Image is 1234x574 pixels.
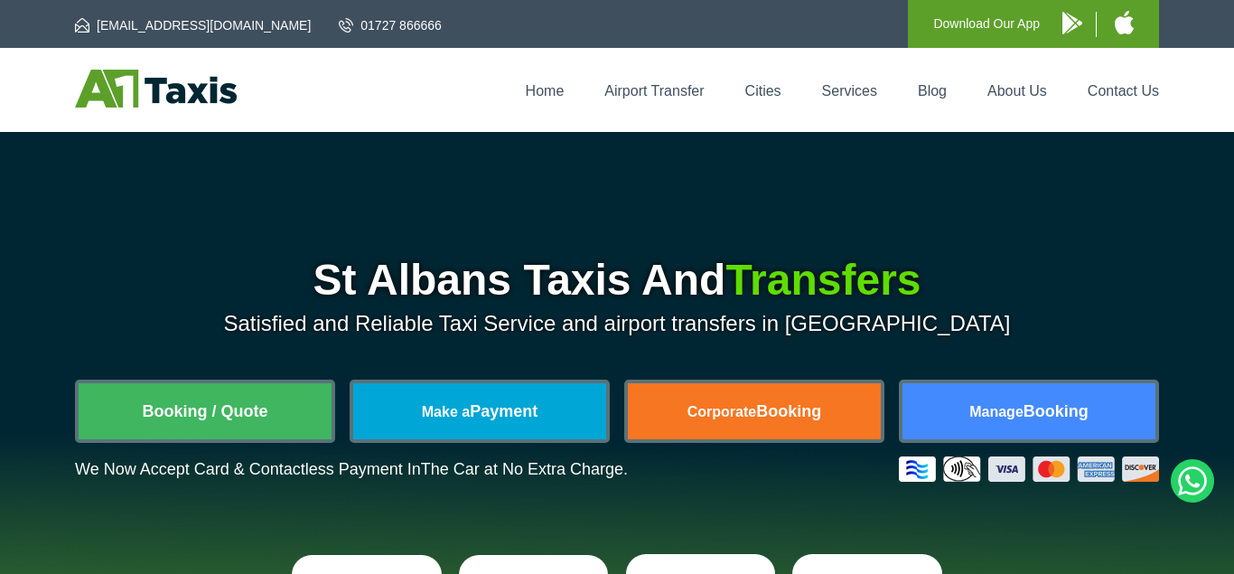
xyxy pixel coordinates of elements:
[79,383,332,439] a: Booking / Quote
[339,16,442,34] a: 01727 866666
[1088,83,1159,99] a: Contact Us
[75,70,237,108] img: A1 Taxis St Albans LTD
[687,404,756,419] span: Corporate
[75,16,311,34] a: [EMAIL_ADDRESS][DOMAIN_NAME]
[822,83,877,99] a: Services
[75,259,1159,302] h1: St Albans Taxis And
[628,383,881,439] a: CorporateBooking
[422,404,470,419] span: Make a
[1062,12,1082,34] img: A1 Taxis Android App
[745,83,781,99] a: Cities
[75,311,1159,336] p: Satisfied and Reliable Taxi Service and airport transfers in [GEOGRAPHIC_DATA]
[725,256,921,304] span: Transfers
[902,383,1155,439] a: ManageBooking
[604,83,704,99] a: Airport Transfer
[969,404,1024,419] span: Manage
[526,83,565,99] a: Home
[75,460,628,479] p: We Now Accept Card & Contactless Payment In
[918,83,947,99] a: Blog
[899,456,1159,482] img: Credit And Debit Cards
[933,13,1040,35] p: Download Our App
[421,460,628,478] span: The Car at No Extra Charge.
[987,83,1047,99] a: About Us
[353,383,606,439] a: Make aPayment
[1115,11,1134,34] img: A1 Taxis iPhone App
